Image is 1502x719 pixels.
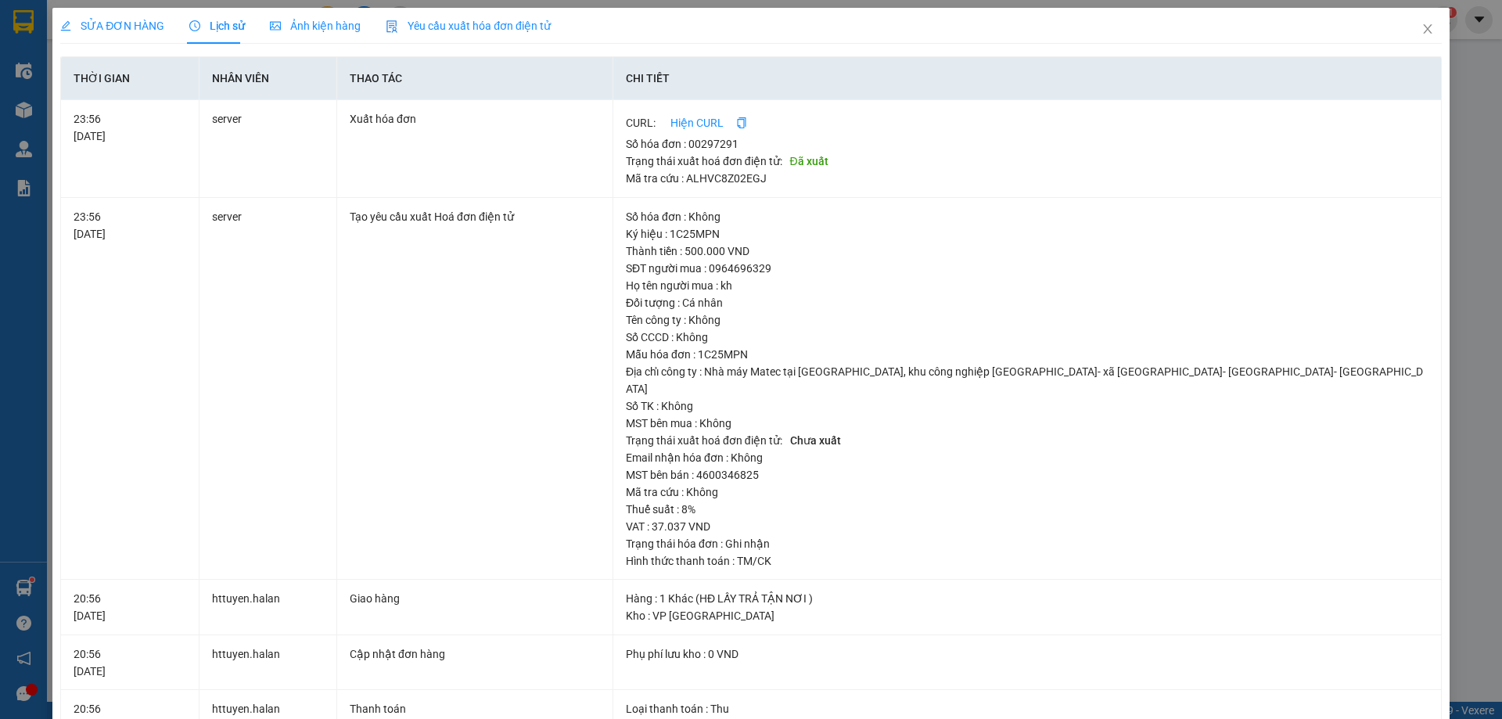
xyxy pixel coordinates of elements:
[626,243,1428,260] div: Thành tiền : 500.000 VND
[626,153,1428,170] div: Trạng thái xuất hoá đơn điện tử :
[626,277,1428,294] div: Họ tên người mua : kh
[386,20,398,33] img: icon
[785,433,846,448] span: Chưa xuất
[60,20,71,31] span: edit
[658,110,736,135] button: Hiện CURL
[670,114,724,131] span: Hiện CURL
[626,346,1428,363] div: Mẫu hóa đơn : 1C25MPN
[350,700,600,717] div: Thanh toán
[337,57,613,100] th: Thao tác
[61,57,199,100] th: Thời gian
[626,329,1428,346] div: Số CCCD : Không
[60,20,164,32] span: SỬA ĐƠN HÀNG
[626,135,1428,153] div: Số hóa đơn : 00297291
[74,590,185,624] div: 20:56 [DATE]
[626,432,1428,449] div: Trạng thái xuất hoá đơn điện tử :
[199,580,337,635] td: httuyen.halan
[270,20,281,31] span: picture
[626,535,1428,552] div: Trạng thái hóa đơn : Ghi nhận
[199,57,337,100] th: Nhân viên
[626,225,1428,243] div: Ký hiệu : 1C25MPN
[1421,23,1434,35] span: close
[199,100,337,198] td: server
[626,552,1428,570] div: Hình thức thanh toán : TM/CK
[350,645,600,663] div: Cập nhật đơn hàng
[74,645,185,680] div: 20:56 [DATE]
[626,607,1428,624] div: Kho : VP [GEOGRAPHIC_DATA]
[626,501,1428,518] div: Thuế suất : 8%
[626,466,1428,484] div: MST bên bán : 4600346825
[199,198,337,581] td: server
[74,208,185,243] div: 23:56 [DATE]
[626,260,1428,277] div: SĐT người mua : 0964696329
[626,110,1428,135] div: CURL :
[1406,8,1450,52] button: Close
[189,20,200,31] span: clock-circle
[626,700,1428,717] div: Loại thanh toán : Thu
[270,20,361,32] span: Ảnh kiện hàng
[736,117,747,128] span: copy
[626,590,1428,607] div: Hàng : 1 Khác (HĐ LẤY TRẢ TẬN NƠI )
[626,311,1428,329] div: Tên công ty : Không
[189,20,245,32] span: Lịch sử
[626,294,1428,311] div: Đối tượng : Cá nhân
[199,635,337,691] td: httuyen.halan
[626,645,1428,663] div: Phụ phí lưu kho : 0 VND
[350,590,600,607] div: Giao hàng
[626,208,1428,225] div: Số hóa đơn : Không
[785,153,834,169] span: Đã xuất
[626,484,1428,501] div: Mã tra cứu : Không
[350,208,600,225] div: Tạo yêu cầu xuất Hoá đơn điện tử
[350,110,600,128] div: Xuất hóa đơn
[626,415,1428,432] div: MST bên mua : Không
[386,20,551,32] span: Yêu cầu xuất hóa đơn điện tử
[626,170,1428,187] div: Mã tra cứu : ALHVC8Z02EGJ
[74,110,185,145] div: 23:56 [DATE]
[613,57,1442,100] th: Chi tiết
[626,397,1428,415] div: Số TK : Không
[626,518,1428,535] div: VAT : 37.037 VND
[626,449,1428,466] div: Email nhận hóa đơn : Không
[626,363,1428,397] div: Địa chỉ công ty : Nhà máy Matec tại [GEOGRAPHIC_DATA], khu công nghiệp [GEOGRAPHIC_DATA]- xã [GEO...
